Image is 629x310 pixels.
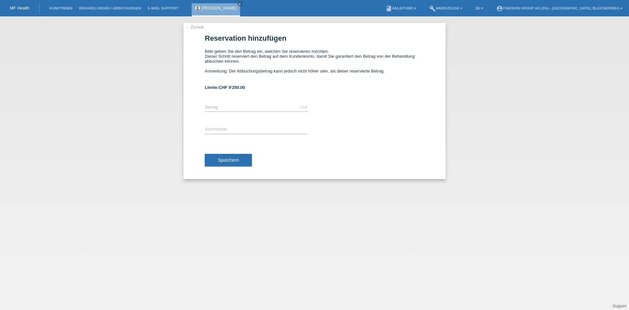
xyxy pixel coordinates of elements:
[238,2,242,6] a: close
[613,304,626,308] a: Support
[10,6,29,10] a: MF Health
[493,6,626,10] a: account_circleFineSkin Group AG (0%) - [GEOGRAPHIC_DATA], Bleicherweg ▾
[202,6,237,10] a: [PERSON_NAME]
[219,85,245,90] span: CHF 9'250.00
[496,5,503,12] i: account_circle
[238,2,241,6] i: close
[429,5,436,12] i: build
[144,6,182,10] a: E-Mail Support
[205,49,424,78] div: Bitte geben Sie den Betrag ein, welchen Sie reservieren möchten. Dieser Schritt reserviert den Be...
[185,25,203,30] a: ← Zurück
[300,105,308,109] div: CHF
[426,6,466,10] a: buildWerkzeuge ▾
[205,154,252,166] button: Speichern
[76,6,144,10] a: Behandlungen / Abbuchungen
[46,6,76,10] a: Kund*innen
[472,6,486,10] a: DE ▾
[218,157,239,163] span: Speichern
[205,85,245,90] b: Limite:
[386,5,392,12] i: book
[205,34,424,42] h1: Reservation hinzufügen
[382,6,419,10] a: bookAnleitung ▾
